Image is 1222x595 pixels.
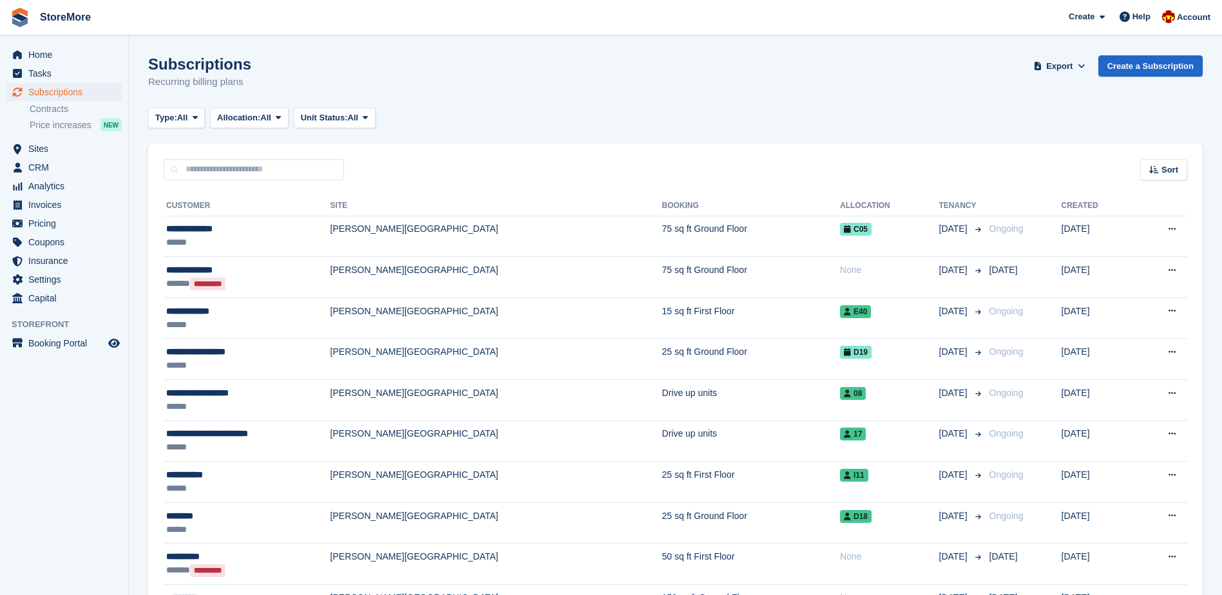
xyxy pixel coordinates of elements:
[662,420,841,462] td: Drive up units
[28,64,106,82] span: Tasks
[30,103,122,115] a: Contracts
[840,196,939,216] th: Allocation
[989,265,1018,275] span: [DATE]
[840,263,939,277] div: None
[28,140,106,158] span: Sites
[1062,339,1134,380] td: [DATE]
[1161,164,1178,176] span: Sort
[330,462,662,503] td: [PERSON_NAME][GEOGRAPHIC_DATA]
[35,6,96,28] a: StoreMore
[330,297,662,339] td: [PERSON_NAME][GEOGRAPHIC_DATA]
[662,257,841,298] td: 75 sq ft Ground Floor
[6,252,122,270] a: menu
[100,118,122,131] div: NEW
[348,111,359,124] span: All
[1069,10,1094,23] span: Create
[28,289,106,307] span: Capital
[1062,216,1134,257] td: [DATE]
[6,334,122,352] a: menu
[939,509,970,523] span: [DATE]
[1062,502,1134,543] td: [DATE]
[939,468,970,482] span: [DATE]
[662,502,841,543] td: 25 sq ft Ground Floor
[30,119,91,131] span: Price increases
[1162,10,1175,23] img: Store More Team
[10,8,30,27] img: stora-icon-8386f47178a22dfd0bd8f6a31ec36ba5ce8667c1dd55bd0f319d3a0aa187defe.svg
[30,118,122,132] a: Price increases NEW
[148,108,205,129] button: Type: All
[6,270,122,288] a: menu
[6,214,122,232] a: menu
[6,140,122,158] a: menu
[301,111,348,124] span: Unit Status:
[6,177,122,195] a: menu
[840,387,866,400] span: 08
[1062,196,1134,216] th: Created
[1062,420,1134,462] td: [DATE]
[1062,543,1134,585] td: [DATE]
[6,158,122,176] a: menu
[1132,10,1150,23] span: Help
[260,111,271,124] span: All
[106,335,122,351] a: Preview store
[330,543,662,585] td: [PERSON_NAME][GEOGRAPHIC_DATA]
[1177,11,1210,24] span: Account
[939,196,984,216] th: Tenancy
[840,469,868,482] span: I11
[662,297,841,339] td: 15 sq ft First Floor
[28,334,106,352] span: Booking Portal
[662,339,841,380] td: 25 sq ft Ground Floor
[6,196,122,214] a: menu
[939,386,970,400] span: [DATE]
[164,196,330,216] th: Customer
[662,196,841,216] th: Booking
[939,263,970,277] span: [DATE]
[840,346,872,359] span: D19
[210,108,289,129] button: Allocation: All
[28,83,106,101] span: Subscriptions
[155,111,177,124] span: Type:
[6,64,122,82] a: menu
[6,46,122,64] a: menu
[840,305,871,318] span: E40
[1062,297,1134,339] td: [DATE]
[28,177,106,195] span: Analytics
[939,427,970,440] span: [DATE]
[28,214,106,232] span: Pricing
[330,216,662,257] td: [PERSON_NAME][GEOGRAPHIC_DATA]
[989,388,1024,398] span: Ongoing
[840,550,939,563] div: None
[28,252,106,270] span: Insurance
[28,233,106,251] span: Coupons
[1062,257,1134,298] td: [DATE]
[1062,380,1134,421] td: [DATE]
[989,511,1024,521] span: Ongoing
[148,75,251,90] p: Recurring billing plans
[989,469,1024,480] span: Ongoing
[177,111,188,124] span: All
[662,543,841,585] td: 50 sq ft First Floor
[6,289,122,307] a: menu
[1062,462,1134,503] td: [DATE]
[330,420,662,462] td: [PERSON_NAME][GEOGRAPHIC_DATA]
[12,318,128,331] span: Storefront
[662,380,841,421] td: Drive up units
[939,222,970,236] span: [DATE]
[939,305,970,318] span: [DATE]
[989,223,1024,234] span: Ongoing
[148,55,251,73] h1: Subscriptions
[840,223,872,236] span: C05
[989,428,1024,439] span: Ongoing
[1098,55,1203,77] a: Create a Subscription
[28,158,106,176] span: CRM
[330,196,662,216] th: Site
[840,428,866,440] span: 17
[989,551,1018,562] span: [DATE]
[6,83,122,101] a: menu
[662,462,841,503] td: 25 sq ft First Floor
[840,510,872,523] span: D18
[6,233,122,251] a: menu
[28,46,106,64] span: Home
[294,108,376,129] button: Unit Status: All
[989,346,1024,357] span: Ongoing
